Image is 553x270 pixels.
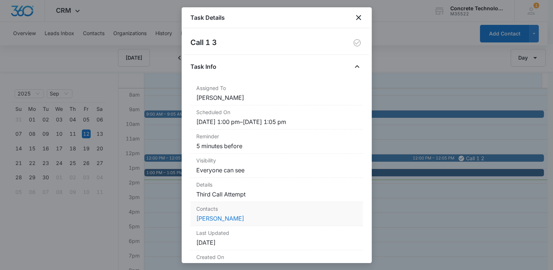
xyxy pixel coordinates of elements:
[190,13,225,22] h1: Task Details
[190,226,363,250] div: Last Updated[DATE]
[196,157,357,164] dt: Visibility
[351,61,363,72] button: Close
[196,190,357,199] dd: Third Call Attempt
[196,205,357,213] dt: Contacts
[196,108,357,116] dt: Scheduled On
[196,181,357,188] dt: Details
[196,142,357,150] dd: 5 minutes before
[196,253,357,261] dt: Created On
[196,117,357,126] dd: [DATE] 1:00 pm – [DATE] 1:05 pm
[190,178,363,202] div: DetailsThird Call Attempt
[196,166,357,175] dd: Everyone can see
[196,229,357,237] dt: Last Updated
[196,84,357,92] dt: Assigned To
[354,13,363,22] button: close
[190,81,363,105] div: Assigned To[PERSON_NAME]
[196,93,357,102] dd: [PERSON_NAME]
[196,215,244,222] a: [PERSON_NAME]
[196,238,357,247] dd: [DATE]
[190,130,363,154] div: Reminder5 minutes before
[190,202,363,226] div: Contacts[PERSON_NAME]
[196,132,357,140] dt: Reminder
[190,62,216,71] h4: Task Info
[190,37,217,49] h2: Call 1 3
[190,105,363,130] div: Scheduled On[DATE] 1:00 pm–[DATE] 1:05 pm
[190,154,363,178] div: VisibilityEveryone can see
